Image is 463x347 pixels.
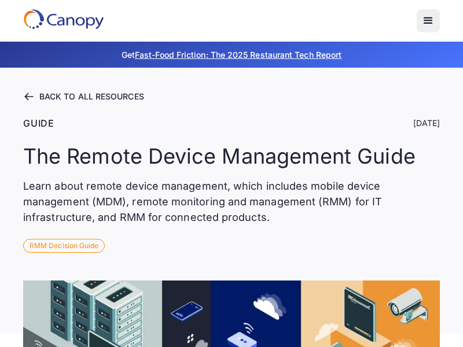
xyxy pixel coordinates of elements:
div: RMM Decision Guide [23,239,105,253]
p: Learn about remote device management, which includes mobile device management (MDM), remote monit... [23,178,440,225]
a: BACK TO ALL RESOURCES [23,91,440,102]
div: Guide [23,116,54,130]
div: BACK TO ALL RESOURCES [39,93,144,101]
div: menu [417,9,440,32]
a: Fast-Food Friction: The 2025 Restaurant Tech Report [135,50,341,60]
div: [DATE] [413,117,440,129]
h1: The Remote Device Management Guide [23,144,416,169]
